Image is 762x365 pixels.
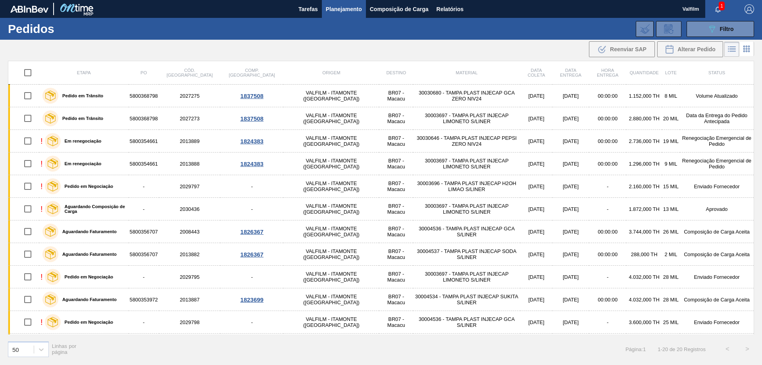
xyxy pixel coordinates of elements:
[662,130,680,153] td: 19 MIL
[552,220,589,243] td: [DATE]
[626,107,662,130] td: 2.880,000 TH
[8,175,754,198] a: !Pedido em Negociação-2029797-VALFILM - ITAMONTE ([GEOGRAPHIC_DATA])BR07 - Macacu30003696 - TAMPA...
[626,153,662,175] td: 1.296,000 TH
[298,4,318,14] span: Tarefas
[159,153,220,175] td: 2013888
[220,334,283,356] td: -
[626,311,662,334] td: 3.600,000 TH
[8,220,754,243] a: Aguardando Faturamento58003567072008443VALFILM - ITAMONTE ([GEOGRAPHIC_DATA])BR07 - Macacu3000453...
[379,220,413,243] td: BR07 - Macacu
[283,311,379,334] td: VALFILM - ITAMONTE ([GEOGRAPHIC_DATA])
[687,21,754,37] button: Filtro
[520,243,553,266] td: [DATE]
[58,116,103,121] label: Pedido em Trânsito
[665,70,677,75] span: Lote
[589,175,627,198] td: -
[129,153,159,175] td: 5800354661
[680,220,754,243] td: Composição de Carga Aceita
[61,204,125,214] label: Aguardando Composição de Carga
[221,138,282,145] div: 1824383
[680,153,754,175] td: Renegociação Emergencial de Pedido
[413,198,520,220] td: 30003697 - TAMPA PLAST INJECAP LIMONETO S/LINER
[626,220,662,243] td: 3.744,000 TH
[379,334,413,356] td: BR07 - Macacu
[40,205,43,214] div: !
[220,198,283,220] td: -
[552,85,589,107] td: [DATE]
[456,70,477,75] span: Material
[656,21,681,37] div: Solicitação de Revisão de Pedidos
[662,153,680,175] td: 9 MIL
[58,93,103,98] label: Pedido em Trânsito
[589,130,627,153] td: 00:00:00
[527,68,545,77] span: Data coleta
[626,175,662,198] td: 2.160,000 TH
[370,4,429,14] span: Composição de Carga
[159,334,220,356] td: 2030437
[8,107,754,130] a: Pedido em Trânsito58003687982027273VALFILM - ITAMONTE ([GEOGRAPHIC_DATA])BR07 - Macacu30003697 - ...
[552,243,589,266] td: [DATE]
[379,266,413,288] td: BR07 - Macacu
[61,139,102,143] label: Em renegociação
[386,70,406,75] span: Destino
[159,266,220,288] td: 2029795
[8,334,754,356] a: !Pedido em Negociação-2030437-VALFILM - ITAMONTE ([GEOGRAPHIC_DATA])BR07 - Macacu30003696 - TAMPA...
[40,318,43,327] div: !
[520,153,553,175] td: [DATE]
[680,198,754,220] td: Aprovado
[589,153,627,175] td: 00:00:00
[625,346,646,352] span: Página : 1
[283,85,379,107] td: VALFILM - ITAMONTE ([GEOGRAPHIC_DATA])
[283,266,379,288] td: VALFILM - ITAMONTE ([GEOGRAPHIC_DATA])
[680,311,754,334] td: Enviado Fornecedor
[220,266,283,288] td: -
[40,272,43,282] div: !
[140,70,147,75] span: PO
[159,220,220,243] td: 2008443
[737,339,757,359] button: >
[662,175,680,198] td: 15 MIL
[589,334,627,356] td: -
[283,107,379,130] td: VALFILM - ITAMONTE ([GEOGRAPHIC_DATA])
[40,182,43,191] div: !
[379,175,413,198] td: BR07 - Macacu
[520,288,553,311] td: [DATE]
[662,107,680,130] td: 20 MIL
[745,4,754,14] img: Logout
[129,107,159,130] td: 5800368798
[626,288,662,311] td: 4.032,000 TH
[167,68,213,77] span: Cód. [GEOGRAPHIC_DATA]
[221,160,282,167] div: 1824383
[283,130,379,153] td: VALFILM - ITAMONTE ([GEOGRAPHIC_DATA])
[58,297,117,302] label: Aguardando Faturamento
[552,198,589,220] td: [DATE]
[724,42,739,57] div: Visão em Lista
[8,130,754,153] a: !Em renegociação58003546612013889VALFILM - ITAMONTE ([GEOGRAPHIC_DATA])BR07 - Macacu30030646 - TA...
[8,85,754,107] a: Pedido em Trânsito58003687982027275VALFILM - ITAMONTE ([GEOGRAPHIC_DATA])BR07 - Macacu30030680 - ...
[739,42,754,57] div: Visão em Cards
[705,4,731,15] button: Notificações
[52,343,77,355] span: Linhas por página
[221,93,282,99] div: 1837508
[520,311,553,334] td: [DATE]
[12,346,19,353] div: 50
[283,243,379,266] td: VALFILM - ITAMONTE ([GEOGRAPHIC_DATA])
[662,334,680,356] td: 3 MIL
[552,334,589,356] td: [DATE]
[413,153,520,175] td: 30003697 - TAMPA PLAST INJECAP LIMONETO S/LINER
[8,24,127,33] h1: Pedidos
[159,243,220,266] td: 2013882
[520,220,553,243] td: [DATE]
[520,85,553,107] td: [DATE]
[552,311,589,334] td: [DATE]
[61,320,113,324] label: Pedido em Negociação
[413,175,520,198] td: 30003696 - TAMPA PLAST INJECAP H2OH LIMAO S/LINER
[58,252,117,257] label: Aguardando Faturamento
[626,130,662,153] td: 2.736,000 TH
[520,130,553,153] td: [DATE]
[8,311,754,334] a: !Pedido em Negociação-2029798-VALFILM - ITAMONTE ([GEOGRAPHIC_DATA])BR07 - Macacu30004536 - TAMPA...
[626,334,662,356] td: 432,000 TH
[626,243,662,266] td: 288,000 TH
[413,220,520,243] td: 30004536 - TAMPA PLAST INJECAP GCA S/LINER
[589,288,627,311] td: 00:00:00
